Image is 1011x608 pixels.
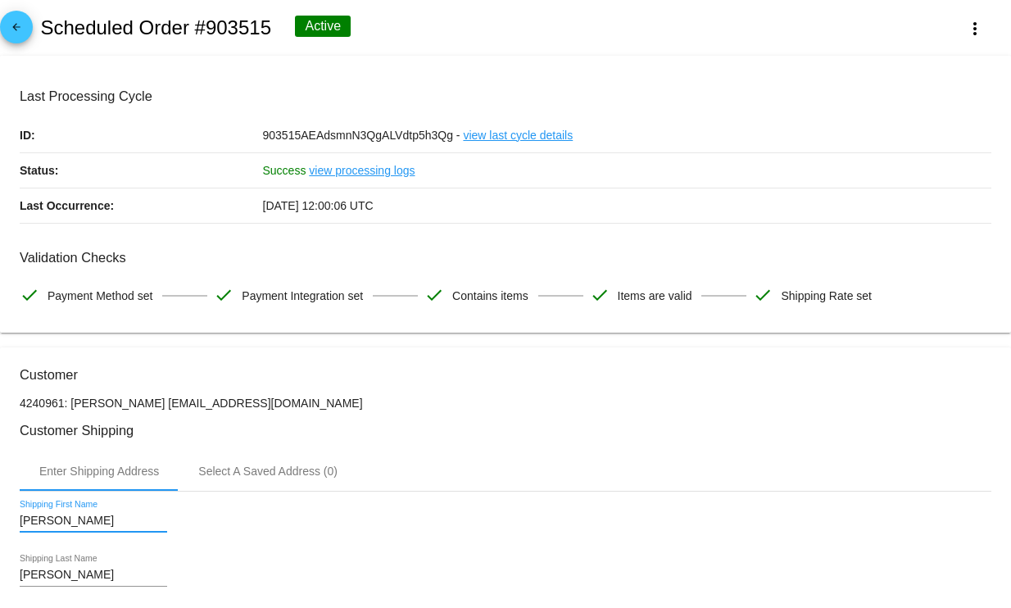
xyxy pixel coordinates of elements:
[20,423,991,438] h3: Customer Shipping
[48,279,152,313] span: Payment Method set
[618,279,692,313] span: Items are valid
[20,88,991,104] h3: Last Processing Cycle
[214,285,233,305] mat-icon: check
[424,285,444,305] mat-icon: check
[20,188,263,223] p: Last Occurrence:
[781,279,872,313] span: Shipping Rate set
[965,19,985,39] mat-icon: more_vert
[295,16,351,37] div: Active
[20,367,991,383] h3: Customer
[20,250,991,265] h3: Validation Checks
[452,279,528,313] span: Contains items
[20,397,991,410] p: 4240961: [PERSON_NAME] [EMAIL_ADDRESS][DOMAIN_NAME]
[40,16,271,39] h2: Scheduled Order #903515
[263,164,306,177] span: Success
[20,285,39,305] mat-icon: check
[590,285,610,305] mat-icon: check
[263,199,374,212] span: [DATE] 12:00:06 UTC
[20,515,167,528] input: Shipping First Name
[309,153,415,188] a: view processing logs
[7,21,26,41] mat-icon: arrow_back
[20,569,167,582] input: Shipping Last Name
[753,285,773,305] mat-icon: check
[20,118,263,152] p: ID:
[263,129,460,142] span: 903515AEAdsmnN3QgALVdtp5h3Qg -
[20,153,263,188] p: Status:
[198,465,338,478] div: Select A Saved Address (0)
[463,118,573,152] a: view last cycle details
[242,279,363,313] span: Payment Integration set
[39,465,159,478] div: Enter Shipping Address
